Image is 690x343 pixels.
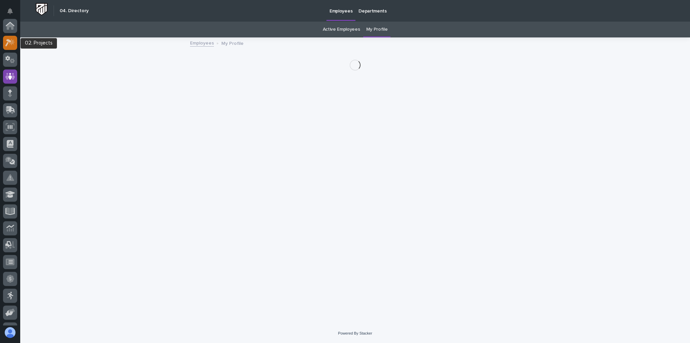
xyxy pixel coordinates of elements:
[3,325,17,340] button: users-avatar
[366,22,388,37] a: My Profile
[221,39,244,47] p: My Profile
[8,8,17,19] div: Notifications
[60,8,89,14] h2: 04. Directory
[338,331,372,335] a: Powered By Stacker
[323,22,360,37] a: Active Employees
[190,39,214,47] a: Employees
[3,4,17,18] button: Notifications
[35,3,48,16] img: Workspace Logo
